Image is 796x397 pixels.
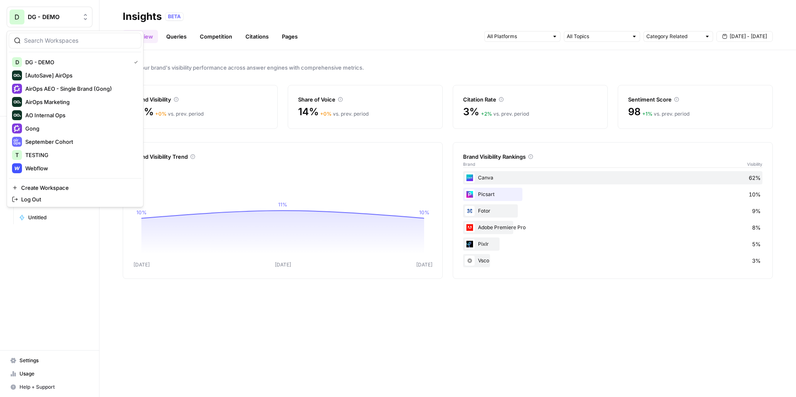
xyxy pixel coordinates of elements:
[320,110,369,118] div: vs. prev. period
[749,174,761,182] span: 62%
[195,30,237,43] a: Competition
[465,256,475,266] img: 0wqt4t67urawguzx7y428eaq054q
[25,151,135,159] span: TESTING
[25,164,135,172] span: Webflow
[9,182,141,194] a: Create Workspace
[25,71,135,80] span: [AutoSave] AirOps
[465,239,475,249] img: ydzxzox2af7jd71kqzpzp8ttpzf7
[463,188,762,201] div: Picsart
[7,380,92,394] button: Help + Support
[298,95,432,104] div: Share of Voice
[25,58,127,66] span: DG - DEMO
[25,85,135,93] span: AirOps AEO - Single Brand (Gong)
[25,98,135,106] span: AirOps Marketing
[12,70,22,80] img: [AutoSave] AirOps Logo
[15,58,19,66] span: D
[165,12,184,21] div: BETA
[628,105,641,119] span: 98
[465,206,475,216] img: utny5faj096noa850cgka3l07jgh
[24,36,136,45] input: Search Workspaces
[487,32,548,41] input: All Platforms
[15,211,92,224] a: Untitled
[28,13,78,21] span: DG - DEMO
[463,161,475,167] span: Brand
[21,184,135,192] span: Create Workspace
[161,30,192,43] a: Queries
[752,257,761,265] span: 3%
[465,223,475,232] img: eqzcz4tzlr7ve7xmt41l933d2ra3
[481,111,492,117] span: + 2 %
[567,32,628,41] input: All Topics
[642,110,689,118] div: vs. prev. period
[15,12,19,22] span: D
[481,110,529,118] div: vs. prev. period
[752,240,761,248] span: 5%
[12,110,22,120] img: AO Internal Ops Logo
[747,161,762,167] span: Visibility
[12,123,22,133] img: Gong Logo
[25,138,135,146] span: September Cohort
[416,261,432,268] tspan: [DATE]
[25,111,135,119] span: AO Internal Ops
[463,153,762,161] div: Brand Visibility Rankings
[19,370,89,378] span: Usage
[19,383,89,391] span: Help + Support
[752,223,761,232] span: 8%
[275,261,291,268] tspan: [DATE]
[12,137,22,147] img: September Cohort Logo
[646,32,701,41] input: Category Related
[155,110,204,118] div: vs. prev. period
[463,105,479,119] span: 3%
[752,207,761,215] span: 9%
[463,95,597,104] div: Citation Rate
[155,111,167,117] span: + 0 %
[465,173,475,183] img: t7020at26d8erv19khrwcw8unm2u
[136,209,147,215] tspan: 10%
[463,171,762,184] div: Canva
[463,204,762,218] div: Fotor
[9,194,141,205] a: Log Out
[19,357,89,364] span: Settings
[463,221,762,234] div: Adobe Premiere Pro
[12,163,22,173] img: Webflow Logo
[123,10,162,23] div: Insights
[278,201,287,208] tspan: 11%
[15,151,19,159] span: T
[642,111,653,117] span: + 1 %
[25,124,135,133] span: Gong
[277,30,303,43] a: Pages
[133,95,267,104] div: Brand Visibility
[240,30,274,43] a: Citations
[298,105,318,119] span: 14%
[465,189,475,199] img: cbxlut3w1h62oq0xpuvzm9y8b927
[123,30,158,43] a: Overview
[12,97,22,107] img: AirOps Marketing Logo
[21,195,135,203] span: Log Out
[133,153,432,161] div: Brand Visibility Trend
[133,261,150,268] tspan: [DATE]
[749,190,761,198] span: 10%
[463,254,762,267] div: Vsco
[716,31,773,42] button: [DATE] - [DATE]
[463,237,762,251] div: Pixlr
[7,354,92,367] a: Settings
[12,84,22,94] img: AirOps AEO - Single Brand (Gong) Logo
[7,7,92,27] button: Workspace: DG - DEMO
[28,214,89,221] span: Untitled
[730,33,767,40] span: [DATE] - [DATE]
[7,31,143,207] div: Workspace: DG - DEMO
[123,63,773,72] span: Track your brand's visibility performance across answer engines with comprehensive metrics.
[628,95,762,104] div: Sentiment Score
[320,111,332,117] span: + 0 %
[419,209,430,215] tspan: 10%
[7,367,92,380] a: Usage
